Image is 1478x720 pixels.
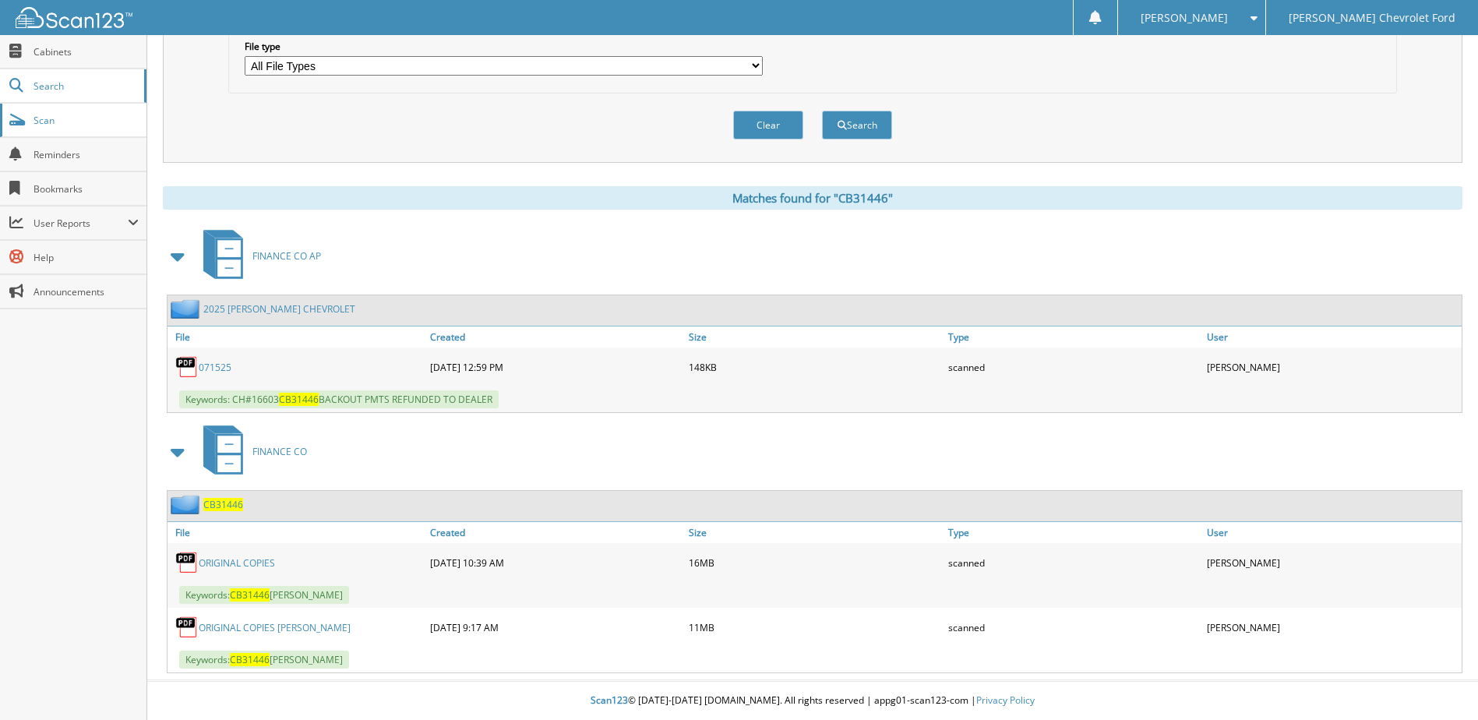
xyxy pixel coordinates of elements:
span: CB31446 [230,653,270,666]
div: 148KB [685,351,944,383]
div: [DATE] 12:59 PM [426,351,685,383]
span: Bookmarks [34,182,139,196]
span: Cabinets [34,45,139,58]
a: 2025 [PERSON_NAME] CHEVROLET [203,302,355,316]
a: Privacy Policy [976,694,1035,707]
a: Type [944,326,1203,348]
span: Keywords: [PERSON_NAME] [179,586,349,604]
div: scanned [944,547,1203,578]
img: folder2.png [171,495,203,514]
button: Clear [733,111,803,139]
a: Created [426,522,685,543]
div: 16MB [685,547,944,578]
span: Scan123 [591,694,628,707]
a: File [168,522,426,543]
a: ORIGINAL COPIES [199,556,275,570]
label: File type [245,40,763,53]
div: Matches found for "CB31446" [163,186,1462,210]
div: 11MB [685,612,944,643]
img: folder2.png [171,299,203,319]
span: FINANCE CO AP [252,249,321,263]
div: © [DATE]-[DATE] [DOMAIN_NAME]. All rights reserved | appg01-scan123-com | [147,682,1478,720]
a: Type [944,522,1203,543]
div: [DATE] 9:17 AM [426,612,685,643]
a: Size [685,522,944,543]
button: Search [822,111,892,139]
div: [DATE] 10:39 AM [426,547,685,578]
div: [PERSON_NAME] [1203,351,1462,383]
img: PDF.png [175,551,199,574]
div: scanned [944,612,1203,643]
span: User Reports [34,217,128,230]
span: [PERSON_NAME] [1141,13,1228,23]
div: scanned [944,351,1203,383]
iframe: Chat Widget [1400,645,1478,720]
span: Keywords: [PERSON_NAME] [179,651,349,669]
span: Reminders [34,148,139,161]
span: Scan [34,114,139,127]
a: 071525 [199,361,231,374]
span: FINANCE CO [252,445,307,458]
a: User [1203,326,1462,348]
span: Search [34,79,136,93]
a: Size [685,326,944,348]
div: [PERSON_NAME] [1203,547,1462,578]
img: scan123-logo-white.svg [16,7,132,28]
img: PDF.png [175,616,199,639]
a: FINANCE CO AP [194,225,321,287]
a: CB31446 [203,498,243,511]
a: User [1203,522,1462,543]
span: Help [34,251,139,264]
img: PDF.png [175,355,199,379]
span: CB31446 [230,588,270,602]
span: Announcements [34,285,139,298]
a: Created [426,326,685,348]
a: File [168,326,426,348]
span: Keywords: CH#16603 BACKOUT PMTS REFUNDED TO DEALER [179,390,499,408]
div: [PERSON_NAME] [1203,612,1462,643]
a: ORIGINAL COPIES [PERSON_NAME] [199,621,351,634]
span: CB31446 [279,393,319,406]
span: [PERSON_NAME] Chevrolet Ford [1289,13,1455,23]
a: FINANCE CO [194,421,307,482]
